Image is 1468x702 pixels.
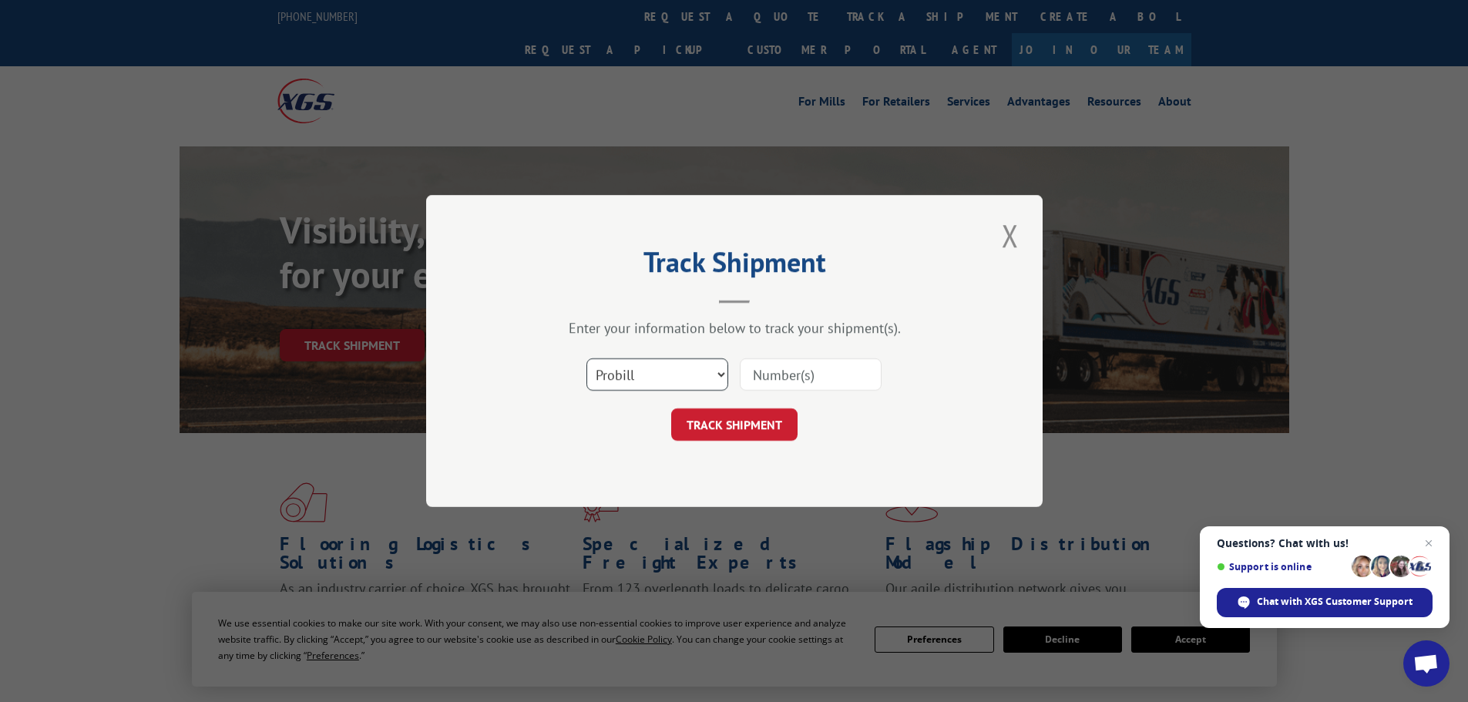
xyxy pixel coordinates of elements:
[1257,595,1413,609] span: Chat with XGS Customer Support
[1217,561,1346,573] span: Support is online
[1217,537,1433,549] span: Questions? Chat with us!
[1217,588,1433,617] span: Chat with XGS Customer Support
[503,251,966,280] h2: Track Shipment
[740,358,882,391] input: Number(s)
[503,319,966,337] div: Enter your information below to track your shipment(s).
[671,408,798,441] button: TRACK SHIPMENT
[997,214,1023,257] button: Close modal
[1403,640,1450,687] a: Open chat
